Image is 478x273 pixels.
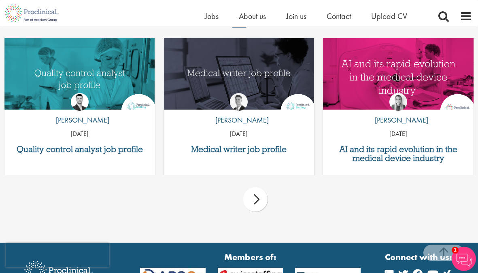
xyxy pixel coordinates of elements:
a: George Watson [PERSON_NAME] [209,93,269,129]
a: Jobs [205,11,219,21]
p: [PERSON_NAME] [209,115,269,125]
img: AI and Its Impact on the Medical Device Industry | Proclinical [323,38,474,116]
img: quality control analyst job profile [4,38,155,116]
p: [PERSON_NAME] [50,115,109,125]
p: [DATE] [4,129,155,139]
img: Medical writer job profile [164,38,314,116]
a: AI and its rapid evolution in the medical device industry [327,145,470,163]
a: Hannah Burke [PERSON_NAME] [369,93,428,129]
a: Contact [327,11,351,21]
a: Join us [286,11,306,21]
span: 1 [452,247,459,254]
a: Link to a post [4,38,155,110]
strong: Members of: [140,251,361,263]
p: [DATE] [323,129,474,139]
img: Joshua Godden [71,93,89,111]
a: About us [239,11,266,21]
img: Hannah Burke [389,93,407,111]
p: [PERSON_NAME] [369,115,428,125]
a: Joshua Godden [PERSON_NAME] [50,93,109,129]
a: Link to a post [164,38,314,110]
div: next [243,187,268,212]
a: Quality control analyst job profile [8,145,151,154]
a: Upload CV [371,11,407,21]
iframe: reCAPTCHA [6,243,109,267]
p: [DATE] [164,129,314,139]
img: Chatbot [452,247,476,271]
a: Link to a post [323,38,474,110]
a: Medical writer job profile [168,145,310,154]
strong: Connect with us: [385,251,454,263]
img: George Watson [230,93,248,111]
